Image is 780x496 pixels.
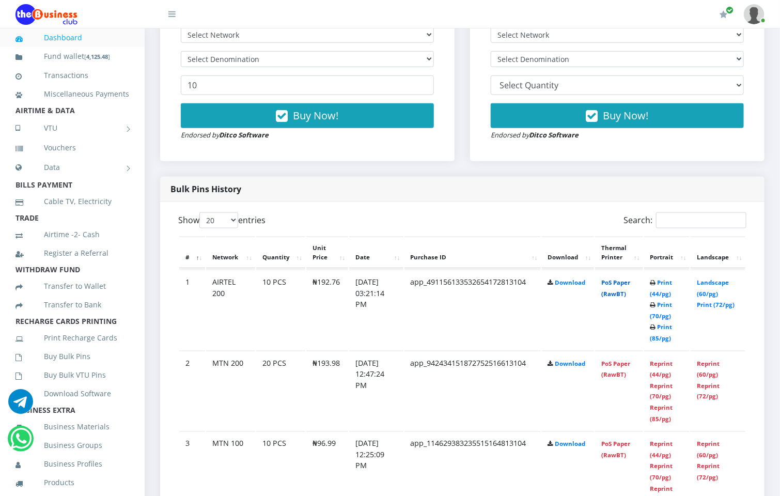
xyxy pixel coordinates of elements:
td: 2 [179,351,205,431]
a: Print (85/pg) [650,323,673,342]
a: Chat for support [8,397,33,414]
i: Renew/Upgrade Subscription [720,10,727,19]
a: Print Recharge Cards [15,326,129,350]
img: Logo [15,4,77,25]
th: Landscape: activate to sort column ascending [691,237,745,269]
label: Search: [623,212,746,228]
a: Reprint (72/pg) [697,462,720,482]
a: Vouchers [15,136,129,160]
input: Search: [656,212,746,228]
a: Data [15,154,129,180]
b: 4,125.48 [86,53,108,60]
th: Network: activate to sort column ascending [206,237,255,269]
a: Transactions [15,64,129,87]
td: 20 PCS [256,351,305,431]
label: Show entries [178,212,266,228]
th: Purchase ID: activate to sort column ascending [404,237,541,269]
button: Buy Now! [181,103,434,128]
strong: Ditco Software [219,130,269,139]
span: Buy Now! [293,109,339,122]
button: Buy Now! [491,103,744,128]
a: PoS Paper (RawBT) [601,360,630,379]
a: Airtime -2- Cash [15,223,129,246]
a: Transfer to Bank [15,293,129,317]
a: Download [555,278,586,286]
a: Reprint (44/pg) [650,360,673,379]
a: Register a Referral [15,241,129,265]
td: [DATE] 03:21:14 PM [349,270,403,350]
a: Business Materials [15,415,129,439]
a: PoS Paper (RawBT) [601,440,630,459]
th: Portrait: activate to sort column ascending [644,237,690,269]
td: 1 [179,270,205,350]
td: ₦192.76 [306,270,349,350]
input: Enter Quantity [181,75,434,95]
a: Reprint (70/pg) [650,462,673,482]
a: Reprint (60/pg) [697,360,720,379]
a: Download [555,440,586,448]
a: Reprint (70/pg) [650,382,673,401]
th: Download: activate to sort column ascending [542,237,595,269]
td: AIRTEL 200 [206,270,255,350]
a: Download [555,360,586,367]
td: app_942434151872752516613104 [404,351,541,431]
small: Endorsed by [181,130,269,139]
a: Transfer to Wallet [15,274,129,298]
td: [DATE] 12:47:24 PM [349,351,403,431]
th: Unit Price: activate to sort column ascending [306,237,349,269]
a: Chat for support [10,434,32,451]
select: Showentries [199,212,238,228]
a: PoS Paper (RawBT) [601,278,630,298]
span: Renew/Upgrade Subscription [726,6,734,14]
img: User [744,4,765,24]
a: Print (72/pg) [697,301,735,308]
small: Endorsed by [491,130,579,139]
th: Date: activate to sort column ascending [349,237,403,269]
a: Dashboard [15,26,129,50]
strong: Ditco Software [529,130,579,139]
th: Quantity: activate to sort column ascending [256,237,305,269]
a: Print (70/pg) [650,301,673,320]
a: Business Groups [15,433,129,457]
a: Reprint (60/pg) [697,440,720,459]
td: app_491156133532654172813104 [404,270,541,350]
a: Business Profiles [15,452,129,476]
a: Reprint (85/pg) [650,404,673,423]
a: Miscellaneous Payments [15,82,129,106]
span: Buy Now! [603,109,649,122]
a: Landscape (60/pg) [697,278,729,298]
td: 10 PCS [256,270,305,350]
a: Reprint (72/pg) [697,382,720,401]
a: Reprint (44/pg) [650,440,673,459]
th: #: activate to sort column descending [179,237,205,269]
a: Fund wallet[4,125.48] [15,44,129,69]
a: Print (44/pg) [650,278,673,298]
a: Download Software [15,382,129,406]
th: Thermal Printer: activate to sort column ascending [595,237,643,269]
a: Buy Bulk VTU Pins [15,363,129,387]
td: MTN 200 [206,351,255,431]
strong: Bulk Pins History [170,183,241,195]
a: Buy Bulk Pins [15,345,129,368]
a: Products [15,471,129,494]
a: VTU [15,115,129,141]
a: Cable TV, Electricity [15,190,129,213]
td: ₦193.98 [306,351,349,431]
small: [ ] [84,53,110,60]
